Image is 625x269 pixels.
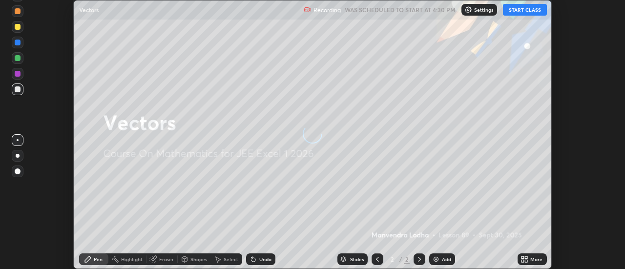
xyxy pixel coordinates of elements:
div: Highlight [121,257,143,262]
div: Eraser [159,257,174,262]
div: Add [442,257,451,262]
div: / [399,256,402,262]
div: Undo [259,257,271,262]
div: Pen [94,257,103,262]
div: Shapes [190,257,207,262]
div: 2 [387,256,397,262]
button: START CLASS [503,4,547,16]
div: 2 [404,255,410,264]
div: More [530,257,542,262]
img: class-settings-icons [464,6,472,14]
p: Settings [474,7,493,12]
p: Recording [313,6,341,14]
div: Select [224,257,238,262]
img: add-slide-button [432,255,440,263]
div: Slides [350,257,364,262]
img: recording.375f2c34.svg [304,6,312,14]
h5: WAS SCHEDULED TO START AT 4:30 PM [345,5,456,14]
p: Vectors [79,6,99,14]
